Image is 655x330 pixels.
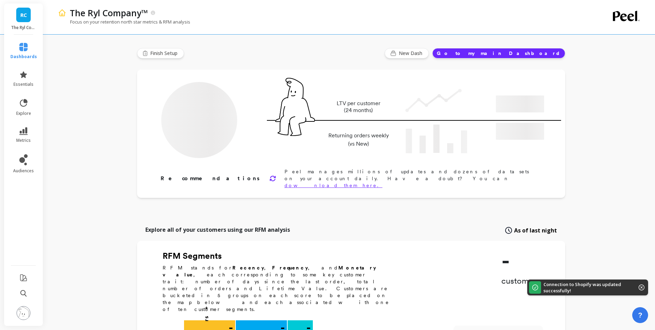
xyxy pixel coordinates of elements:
[514,226,557,235] span: As of last night
[10,54,37,59] span: dashboards
[272,265,308,271] b: Frequency
[58,19,190,25] p: Focus on your retention north star metrics & RFM analysis
[399,50,424,57] span: New Dash
[285,168,543,189] p: Peel manages millions of updates and dozens of datasets on your account daily. Have a doubt? You can
[501,250,540,271] p: -
[58,9,66,17] img: header icon
[17,306,30,320] img: profile picture
[326,131,391,148] p: Returning orders weekly (vs New)
[13,82,33,87] span: essentials
[16,138,31,143] span: metrics
[543,281,628,294] p: Connection to Shopify was updated successfully!
[501,275,540,286] p: customers
[11,25,36,30] p: The Ryl Company™
[385,48,429,58] button: New Dash
[632,307,648,323] button: ?
[163,250,397,262] h2: RFM Segments
[285,183,383,188] a: download them here.
[70,7,148,19] p: The Ryl Company™
[275,78,315,136] img: pal seatted on line
[432,48,565,58] button: Go to my main Dashboard
[326,100,391,114] p: LTV per customer (24 months)
[20,11,27,19] span: RC
[137,48,184,58] button: Finish Setup
[232,265,264,271] b: Recency
[150,50,180,57] span: Finish Setup
[163,264,397,313] p: RFM stands for , , and , each corresponding to some key customer trait: number of days since the ...
[16,111,31,116] span: explore
[161,174,261,183] p: Recommendations
[638,310,642,320] span: ?
[145,226,290,234] p: Explore all of your customers using our RFM analysis
[13,168,34,174] span: audiences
